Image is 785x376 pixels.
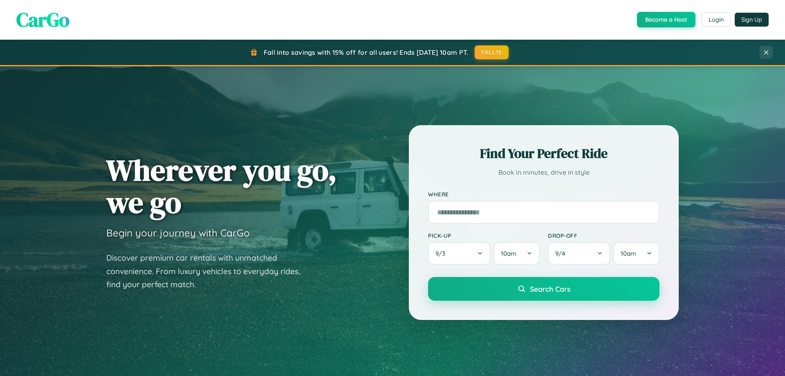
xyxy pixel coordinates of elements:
[555,250,569,257] span: 9 / 4
[613,242,659,265] button: 10am
[428,242,490,265] button: 9/3
[428,167,659,178] p: Book in minutes, drive in style
[530,284,570,293] span: Search Cars
[501,250,516,257] span: 10am
[637,12,695,27] button: Become a Host
[493,242,540,265] button: 10am
[106,251,311,291] p: Discover premium car rentals with unmatched convenience. From luxury vehicles to everyday rides, ...
[475,45,509,59] button: FALL15
[264,48,469,56] span: Fall into savings with 15% off for all users! Ends [DATE] 10am PT.
[548,232,659,239] label: Drop-off
[428,144,659,162] h2: Find Your Perfect Ride
[735,13,769,27] button: Sign Up
[16,6,70,33] span: CarGo
[435,250,449,257] span: 9 / 3
[428,191,659,198] label: Where
[106,227,250,239] h3: Begin your journey with CarGo
[621,250,636,257] span: 10am
[428,232,540,239] label: Pick-up
[106,154,337,218] h1: Wherever you go, we go
[702,12,731,27] button: Login
[428,277,659,301] button: Search Cars
[548,242,610,265] button: 9/4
